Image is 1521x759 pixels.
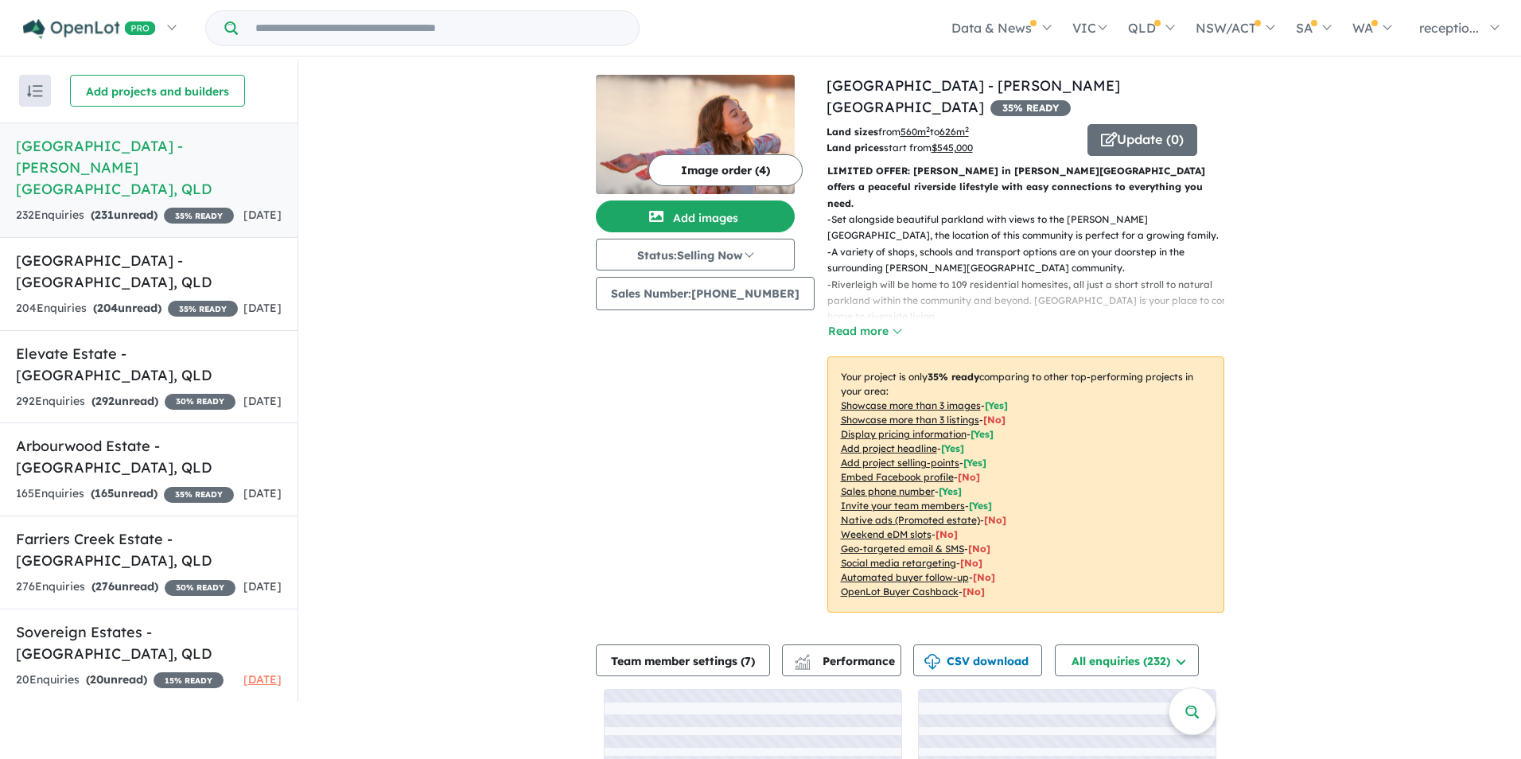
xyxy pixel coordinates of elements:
u: 626 m [939,126,969,138]
strong: ( unread) [91,486,158,500]
span: 292 [95,394,115,408]
span: 30 % READY [165,580,235,596]
span: 20 [90,672,103,687]
strong: ( unread) [91,208,158,222]
button: Performance [782,644,901,676]
span: [ Yes ] [969,500,992,512]
p: LIMITED OFFER: [PERSON_NAME] in [PERSON_NAME][GEOGRAPHIC_DATA] offers a peaceful riverside lifest... [827,163,1224,212]
span: [DATE] [243,672,282,687]
span: [No] [963,586,985,597]
img: bar-chart.svg [795,660,811,670]
h5: Elevate Estate - [GEOGRAPHIC_DATA] , QLD [16,343,282,386]
span: [No] [936,528,958,540]
span: [ No ] [983,414,1006,426]
span: [ Yes ] [963,457,986,469]
p: - Set alongside beautiful parkland with views to the [PERSON_NAME][GEOGRAPHIC_DATA], the location... [827,212,1237,244]
sup: 2 [926,125,930,134]
u: Showcase more than 3 images [841,399,981,411]
span: receptio... [1419,20,1479,36]
span: 7 [745,654,751,668]
div: 232 Enquir ies [16,206,234,225]
p: - A variety of shops, schools and transport options are on your doorstep in the surrounding [PERS... [827,244,1237,277]
button: Read more [827,322,902,341]
span: [DATE] [243,486,282,500]
button: All enquiries (232) [1055,644,1199,676]
span: 15 % READY [154,672,224,688]
h5: [GEOGRAPHIC_DATA] - [GEOGRAPHIC_DATA] , QLD [16,250,282,293]
span: [DATE] [243,301,282,315]
b: 35 % ready [928,371,979,383]
p: start from [827,140,1076,156]
div: 20 Enquir ies [16,671,224,690]
div: 292 Enquir ies [16,392,235,411]
u: Display pricing information [841,428,967,440]
strong: ( unread) [91,394,158,408]
span: [ No ] [958,471,980,483]
span: 231 [95,208,114,222]
h5: Farriers Creek Estate - [GEOGRAPHIC_DATA] , QLD [16,528,282,571]
button: Add images [596,200,795,232]
u: $ 545,000 [932,142,973,154]
span: [ Yes ] [971,428,994,440]
span: [ Yes ] [985,399,1008,411]
span: 35 % READY [164,208,234,224]
h5: Sovereign Estates - [GEOGRAPHIC_DATA] , QLD [16,621,282,664]
div: 165 Enquir ies [16,485,234,504]
sup: 2 [965,125,969,134]
input: Try estate name, suburb, builder or developer [241,11,636,45]
u: Automated buyer follow-up [841,571,969,583]
button: Update (0) [1087,124,1197,156]
h5: [GEOGRAPHIC_DATA] - [PERSON_NAME][GEOGRAPHIC_DATA] , QLD [16,135,282,200]
u: Showcase more than 3 listings [841,414,979,426]
p: Your project is only comparing to other top-performing projects in your area: - - - - - - - - - -... [827,356,1224,613]
span: to [930,126,969,138]
button: Add projects and builders [70,75,245,107]
span: [DATE] [243,579,282,594]
u: Embed Facebook profile [841,471,954,483]
button: Sales Number:[PHONE_NUMBER] [596,277,815,310]
span: [ Yes ] [939,485,962,497]
h5: Arbourwood Estate - [GEOGRAPHIC_DATA] , QLD [16,435,282,478]
u: Add project headline [841,442,937,454]
b: Land sizes [827,126,878,138]
u: Geo-targeted email & SMS [841,543,964,555]
span: 204 [97,301,118,315]
p: - Riverleigh will be home to 109 residential homesites, all just a short stroll to natural parkla... [827,277,1237,325]
u: Add project selling-points [841,457,959,469]
a: [GEOGRAPHIC_DATA] - [PERSON_NAME][GEOGRAPHIC_DATA] [827,76,1120,116]
span: 30 % READY [165,394,235,410]
u: 560 m [901,126,930,138]
u: Weekend eDM slots [841,528,932,540]
button: Image order (4) [648,154,803,186]
p: from [827,124,1076,140]
span: 276 [95,579,115,594]
img: Openlot PRO Logo White [23,19,156,39]
span: 165 [95,486,114,500]
img: sort.svg [27,85,43,97]
u: Native ads (Promoted estate) [841,514,980,526]
span: [DATE] [243,394,282,408]
span: Performance [797,654,895,668]
button: CSV download [913,644,1042,676]
span: 35 % READY [168,301,238,317]
u: Social media retargeting [841,557,956,569]
span: [No] [968,543,990,555]
b: Land prices [827,142,884,154]
u: Invite your team members [841,500,965,512]
span: 35 % READY [164,487,234,503]
button: Team member settings (7) [596,644,770,676]
button: Status:Selling Now [596,239,795,271]
div: 276 Enquir ies [16,578,235,597]
span: [No] [984,514,1006,526]
strong: ( unread) [86,672,147,687]
strong: ( unread) [93,301,161,315]
img: line-chart.svg [795,654,809,663]
span: [No] [960,557,982,569]
strong: ( unread) [91,579,158,594]
span: 35 % READY [990,100,1071,116]
span: [ Yes ] [941,442,964,454]
u: Sales phone number [841,485,935,497]
span: [DATE] [243,208,282,222]
img: Riverleigh Estate - Logan Reserve [596,75,795,194]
